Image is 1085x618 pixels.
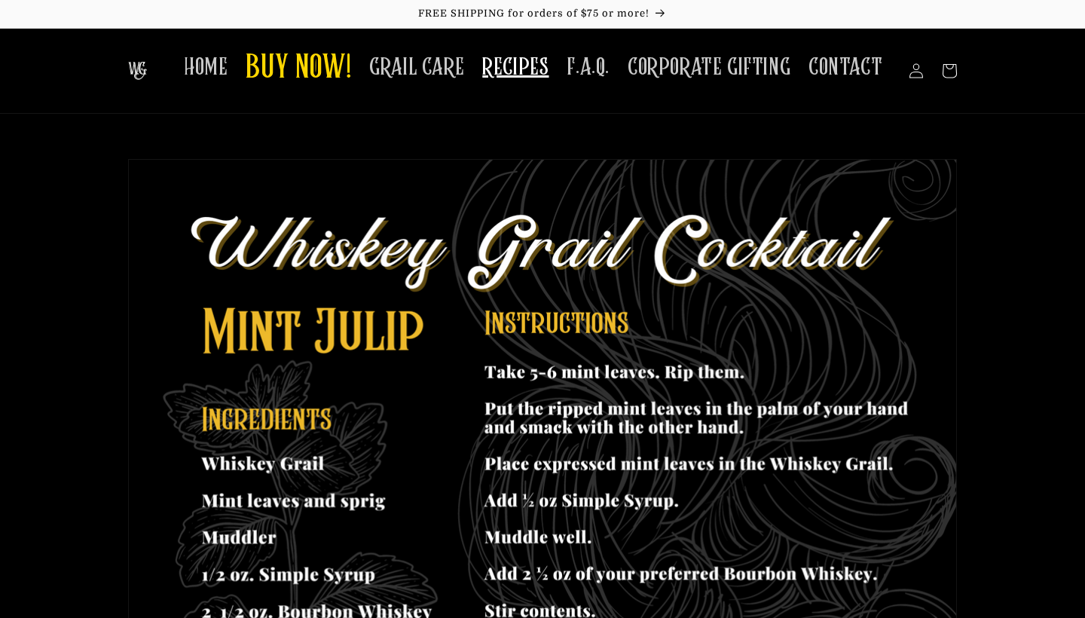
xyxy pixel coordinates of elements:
[360,44,473,91] a: GRAIL CARE
[128,62,147,80] img: The Whiskey Grail
[567,53,610,82] span: F.A.Q.
[237,39,360,99] a: BUY NOW!
[619,44,799,91] a: CORPORATE GIFTING
[15,8,1070,20] p: FREE SHIPPING for orders of $75 or more!
[799,44,891,91] a: CONTACT
[628,53,790,82] span: CORPORATE GIFTING
[369,53,464,82] span: GRAIL CARE
[184,53,228,82] span: HOME
[808,53,882,82] span: CONTACT
[482,53,549,82] span: RECIPES
[473,44,558,91] a: RECIPES
[175,44,237,91] a: HOME
[246,48,351,90] span: BUY NOW!
[558,44,619,91] a: F.A.Q.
